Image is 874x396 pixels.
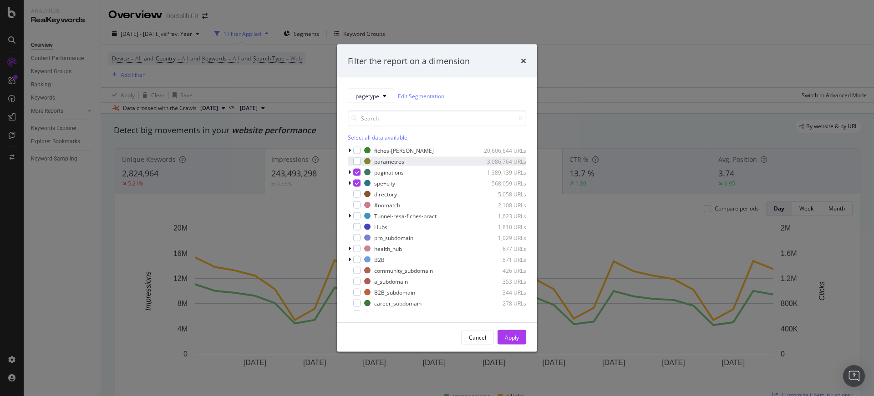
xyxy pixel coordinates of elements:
[356,92,379,100] span: pagetype
[374,256,385,263] div: B2B
[374,223,387,231] div: Hubs
[348,55,470,67] div: Filter the report on a dimension
[348,134,526,141] div: Select all data available
[482,223,526,231] div: 1,610 URLs
[482,266,526,274] div: 426 URLs
[374,179,395,187] div: spe+city
[482,288,526,296] div: 344 URLs
[374,245,402,252] div: health_hub
[374,157,404,165] div: parametres
[482,212,526,220] div: 1,623 URLs
[374,310,402,318] div: ressources
[374,234,413,241] div: pro_subdomain
[337,44,537,352] div: modal
[482,168,526,176] div: 1,389,139 URLs
[374,146,434,154] div: fiches-[PERSON_NAME]
[482,310,526,318] div: 125 URLs
[505,333,519,341] div: Apply
[374,201,400,209] div: #nomatch
[843,365,865,387] div: Open Intercom Messenger
[398,91,444,100] a: Edit Segmentation
[374,190,397,198] div: directory
[374,299,422,307] div: career_subdomain
[374,168,404,176] div: paginations
[482,234,526,241] div: 1,029 URLs
[482,299,526,307] div: 278 URLs
[374,277,408,285] div: a_subdomain
[521,55,526,67] div: times
[482,277,526,285] div: 353 URLs
[461,330,494,345] button: Cancel
[348,89,394,103] button: pagetype
[348,110,526,126] input: Search
[498,330,526,345] button: Apply
[482,190,526,198] div: 5,058 URLs
[374,212,437,220] div: Tunnel-resa-fiches-pract
[482,245,526,252] div: 677 URLs
[482,256,526,263] div: 571 URLs
[482,146,526,154] div: 20,606,644 URLs
[482,157,526,165] div: 3,086,764 URLs
[469,333,486,341] div: Cancel
[482,201,526,209] div: 2,108 URLs
[482,179,526,187] div: 568,059 URLs
[374,288,415,296] div: B2B_subdomain
[374,266,433,274] div: community_subdomain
